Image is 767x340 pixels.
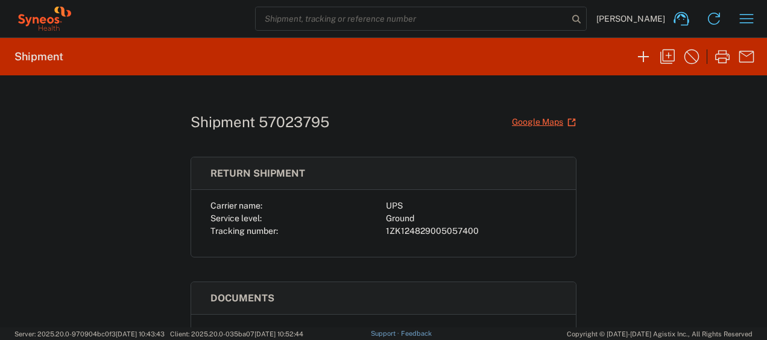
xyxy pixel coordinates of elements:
span: Return shipment [210,168,305,179]
span: [PERSON_NAME] [596,13,665,24]
span: Server: 2025.20.0-970904bc0f3 [14,330,165,338]
div: Ground [386,212,557,225]
span: [DATE] 10:43:43 [116,330,165,338]
a: Feedback [401,330,432,337]
div: UPS [386,200,557,212]
span: Carrier name: [210,201,262,210]
span: [DATE] 10:52:44 [254,330,303,338]
input: Shipment, tracking or reference number [256,7,568,30]
span: Service level: [210,213,262,223]
a: Google Maps [511,112,576,133]
span: Tracking number: [210,226,278,236]
h1: Shipment 57023795 [191,113,329,131]
span: Documents [210,292,274,304]
span: Copyright © [DATE]-[DATE] Agistix Inc., All Rights Reserved [567,329,753,339]
span: Client: 2025.20.0-035ba07 [170,330,303,338]
a: Support [371,330,401,337]
div: 1ZK124829005057400 [386,225,557,238]
h2: Shipment [14,49,63,64]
